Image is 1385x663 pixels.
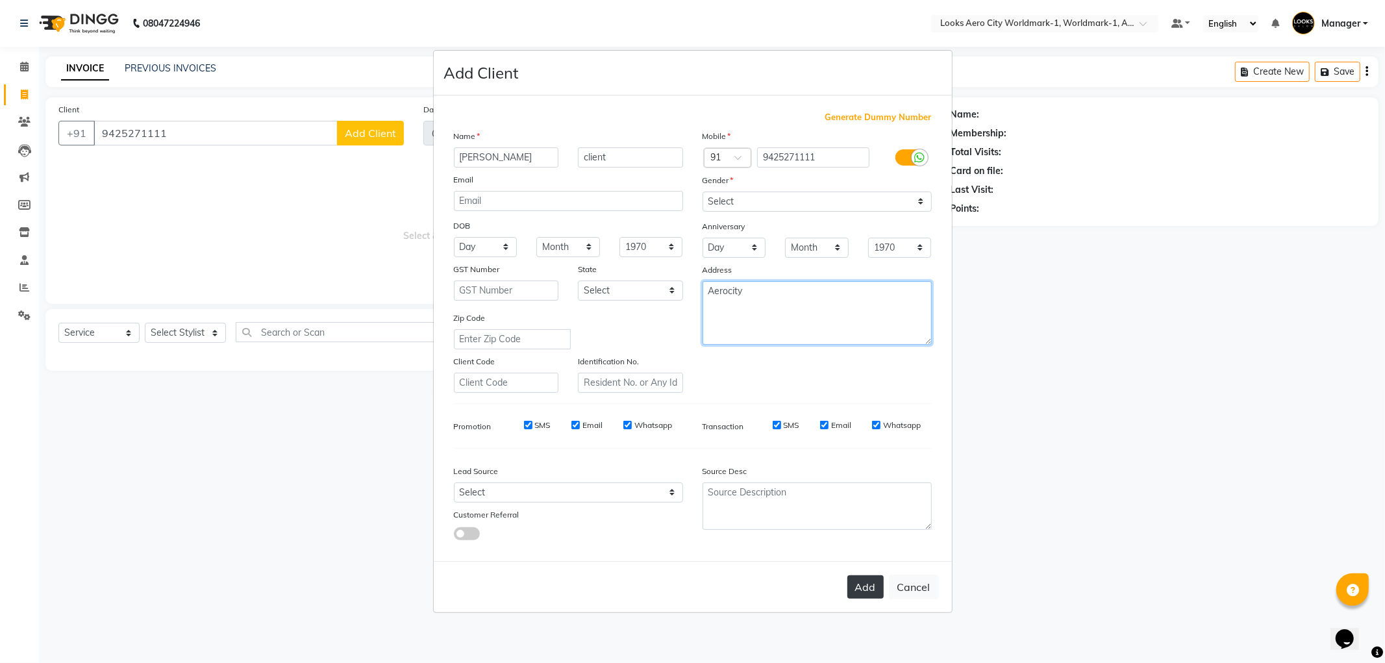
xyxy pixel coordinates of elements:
input: Client Code [454,373,559,393]
button: Cancel [889,575,939,599]
label: Zip Code [454,312,486,324]
label: Identification No. [578,356,639,368]
input: Email [454,191,683,211]
input: Last Name [578,147,683,168]
label: Transaction [703,421,744,432]
label: Email [831,419,851,431]
label: Lead Source [454,466,499,477]
label: Gender [703,175,734,186]
span: Generate Dummy Number [825,111,932,124]
input: GST Number [454,281,559,301]
input: Mobile [757,147,869,168]
label: Promotion [454,421,492,432]
label: Whatsapp [634,419,672,431]
input: First Name [454,147,559,168]
label: Address [703,264,732,276]
label: Source Desc [703,466,747,477]
label: Whatsapp [883,419,921,431]
label: State [578,264,597,275]
input: Resident No. or Any Id [578,373,683,393]
label: Mobile [703,131,731,142]
label: SMS [535,419,551,431]
label: Customer Referral [454,509,519,521]
label: Anniversary [703,221,745,232]
iframe: chat widget [1330,611,1372,650]
label: GST Number [454,264,500,275]
label: SMS [784,419,799,431]
label: Client Code [454,356,495,368]
label: DOB [454,220,471,232]
label: Name [454,131,480,142]
label: Email [582,419,603,431]
h4: Add Client [444,61,519,84]
label: Email [454,174,474,186]
input: Enter Zip Code [454,329,571,349]
button: Add [847,575,884,599]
